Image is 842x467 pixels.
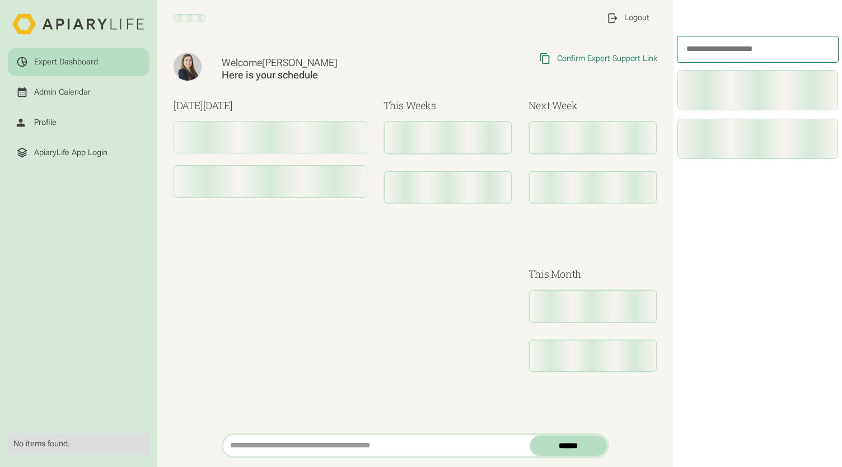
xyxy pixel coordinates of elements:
a: Expert Dashboard [8,48,149,76]
a: Admin Calendar [8,78,149,106]
div: Here is your schedule [222,69,437,82]
div: Confirm Expert Support Link [557,54,657,64]
h3: This Month [528,267,658,282]
div: Logout [624,13,649,23]
div: No items found. [13,439,143,449]
div: Admin Calendar [34,87,91,97]
h3: This Weeks [383,98,513,113]
div: Welcome [222,57,437,69]
div: ApiaryLife App Login [34,148,107,158]
a: Profile [8,109,149,137]
div: Expert Dashboard [34,57,98,67]
div: Profile [34,118,57,128]
h3: Next Week [528,98,658,113]
h3: [DATE] [174,98,367,113]
span: [PERSON_NAME] [262,57,338,68]
a: Logout [598,4,657,32]
span: [DATE] [203,99,233,112]
a: ApiaryLife App Login [8,139,149,167]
